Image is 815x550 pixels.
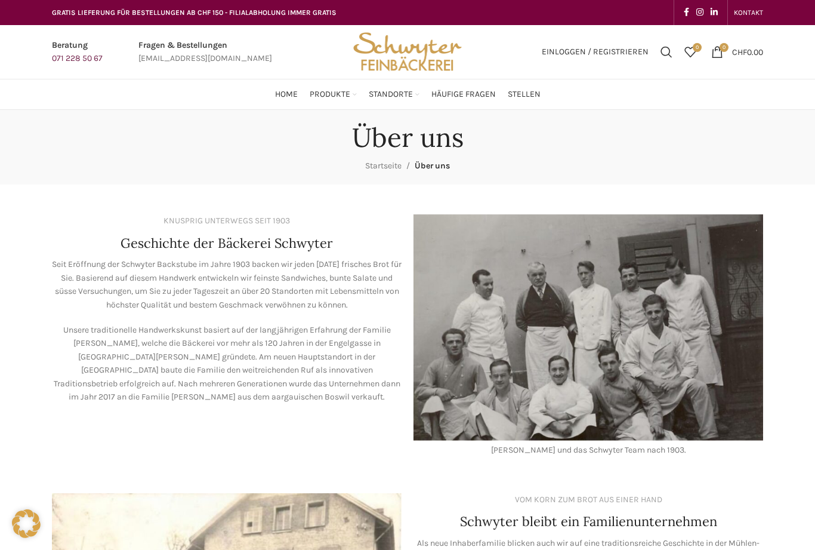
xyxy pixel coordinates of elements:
a: Infobox link [52,39,103,66]
a: 0 [678,40,702,64]
span: Standorte [369,89,413,100]
span: CHF [732,47,747,57]
p: Seit Eröffnung der Schwyter Backstube im Jahre 1903 backen wir jeden [DATE] frisches Brot für Sie... [52,258,402,312]
span: 0 [693,43,702,52]
a: Häufige Fragen [431,82,496,106]
a: 0 CHF0.00 [705,40,769,64]
a: Produkte [310,82,357,106]
span: Häufige Fragen [431,89,496,100]
span: Home [275,89,298,100]
a: Suchen [655,40,678,64]
h1: Über uns [352,122,464,153]
span: Über uns [415,161,450,171]
h4: Geschichte der Bäckerei Schwyter [121,234,333,253]
a: Einloggen / Registrieren [536,40,655,64]
bdi: 0.00 [732,47,763,57]
div: Meine Wunschliste [678,40,702,64]
span: KONTAKT [734,8,763,17]
span: Stellen [508,89,541,100]
div: KNUSPRIG UNTERWEGS SEIT 1903 [163,214,290,228]
h4: Schwyter bleibt ein Familienunternehmen [460,512,717,531]
a: Instagram social link [693,4,707,21]
span: GRATIS LIEFERUNG FÜR BESTELLUNGEN AB CHF 150 - FILIALABHOLUNG IMMER GRATIS [52,8,337,17]
span: Einloggen / Registrieren [542,48,649,56]
a: KONTAKT [734,1,763,24]
p: Unsere traditionelle Handwerkskunst basiert auf der langjährigen Erfahrung der Familie [PERSON_NA... [52,324,402,404]
div: VOM KORN ZUM BROT AUS EINER HAND [515,493,662,506]
a: Facebook social link [680,4,693,21]
div: [PERSON_NAME] und das Schwyter Team nach 1903. [413,444,763,457]
a: Home [275,82,298,106]
div: Secondary navigation [728,1,769,24]
a: Site logo [349,46,466,56]
div: Main navigation [46,82,769,106]
a: Infobox link [138,39,272,66]
span: Produkte [310,89,350,100]
a: Linkedin social link [707,4,721,21]
a: Startseite [365,161,402,171]
img: Bäckerei Schwyter [349,25,466,79]
a: Stellen [508,82,541,106]
a: Standorte [369,82,419,106]
span: 0 [720,43,728,52]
